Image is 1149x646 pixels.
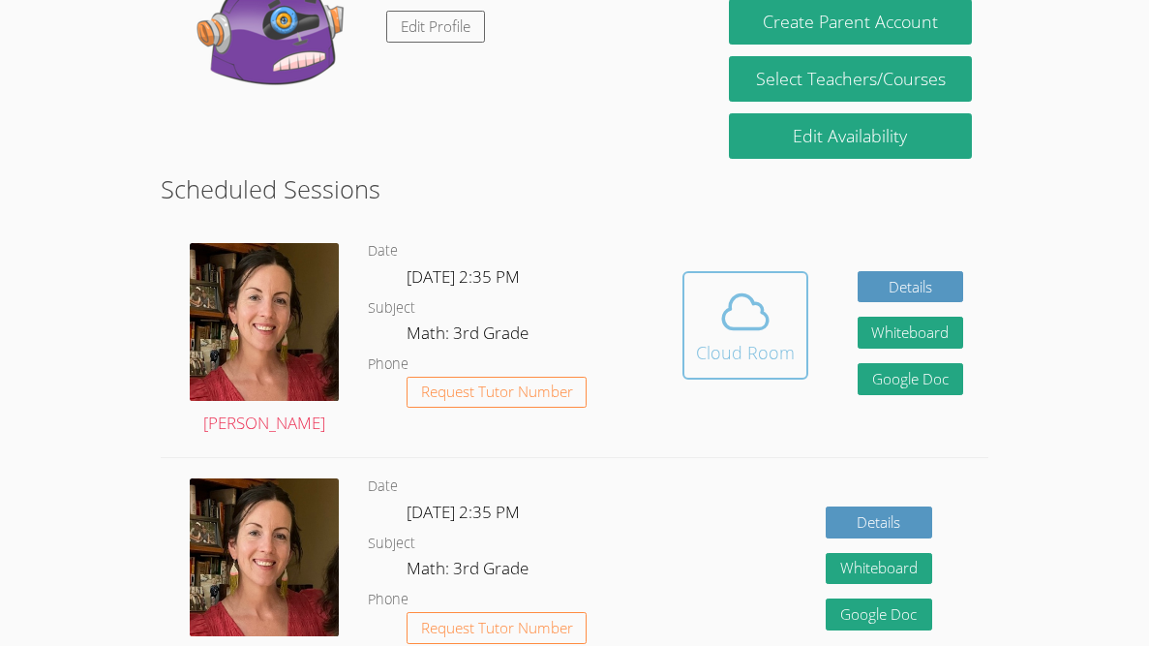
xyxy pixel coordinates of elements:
[368,353,408,377] dt: Phone
[407,612,588,644] button: Request Tutor Number
[368,475,398,499] dt: Date
[407,555,532,588] dd: Math: 3rd Grade
[729,113,972,159] a: Edit Availability
[368,532,415,556] dt: Subject
[368,296,415,321] dt: Subject
[858,271,964,303] a: Details
[421,385,573,399] span: Request Tutor Number
[190,243,339,401] img: IMG_4957.jpeg
[161,170,988,207] h2: Scheduled Sessions
[407,377,588,409] button: Request Tutor Number
[407,501,520,523] span: [DATE] 2:35 PM
[407,320,532,353] dd: Math: 3rd Grade
[407,265,520,288] span: [DATE] 2:35 PM
[826,599,932,631] a: Google Doc
[729,56,972,102] a: Select Teachers/Courses
[858,317,964,349] button: Whiteboard
[190,243,339,438] a: [PERSON_NAME]
[386,11,485,43] a: Edit Profile
[826,553,932,585] button: Whiteboard
[368,239,398,263] dt: Date
[190,478,339,636] img: IMG_4957.jpeg
[368,588,408,612] dt: Phone
[826,507,932,538] a: Details
[682,271,808,380] button: Cloud Room
[858,363,964,395] a: Google Doc
[696,339,795,366] div: Cloud Room
[421,621,573,635] span: Request Tutor Number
